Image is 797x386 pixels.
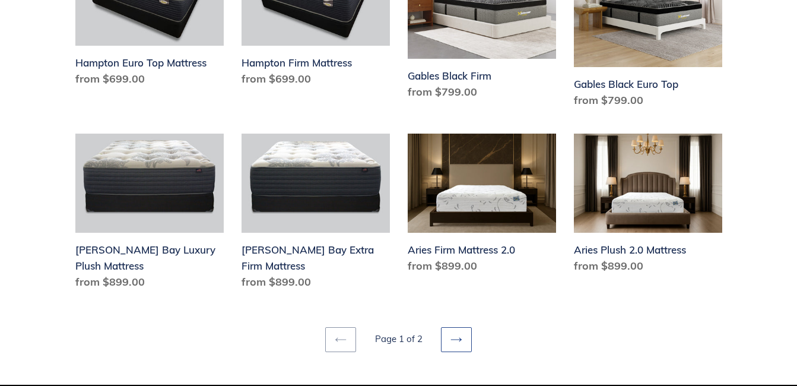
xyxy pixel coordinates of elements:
li: Page 1 of 2 [358,333,439,346]
a: Chadwick Bay Extra Firm Mattress [242,134,390,295]
a: Aries Plush 2.0 Mattress [574,134,722,279]
a: Aries Firm Mattress 2.0 [408,134,556,279]
a: Chadwick Bay Luxury Plush Mattress [75,134,224,295]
